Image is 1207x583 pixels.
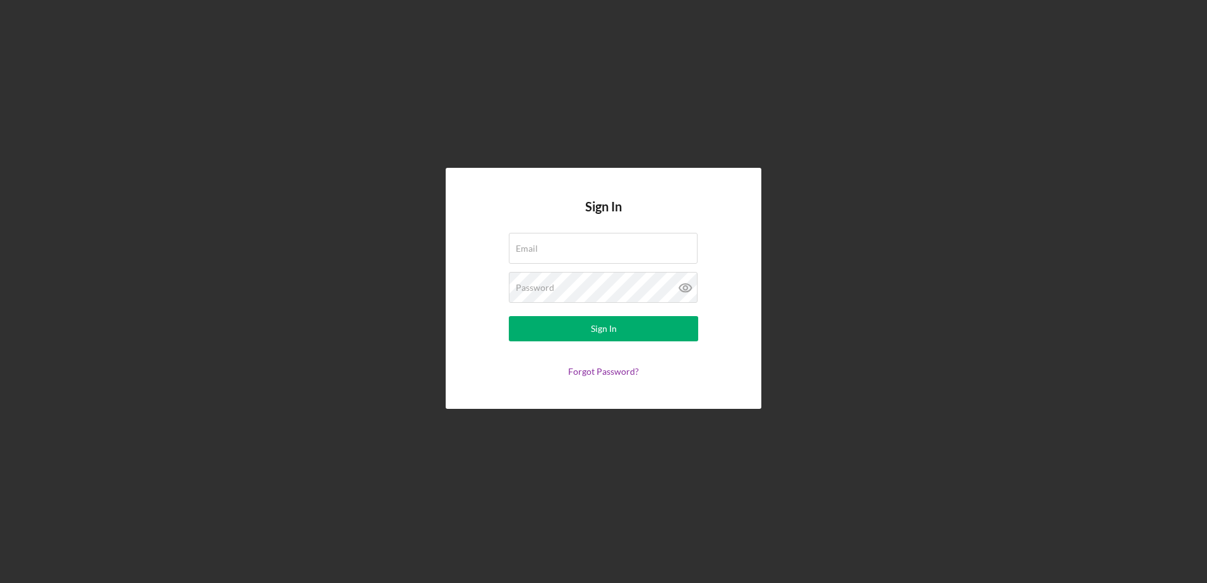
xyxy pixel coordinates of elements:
[585,199,622,233] h4: Sign In
[516,244,538,254] label: Email
[591,316,617,341] div: Sign In
[516,283,554,293] label: Password
[568,366,639,377] a: Forgot Password?
[509,316,698,341] button: Sign In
